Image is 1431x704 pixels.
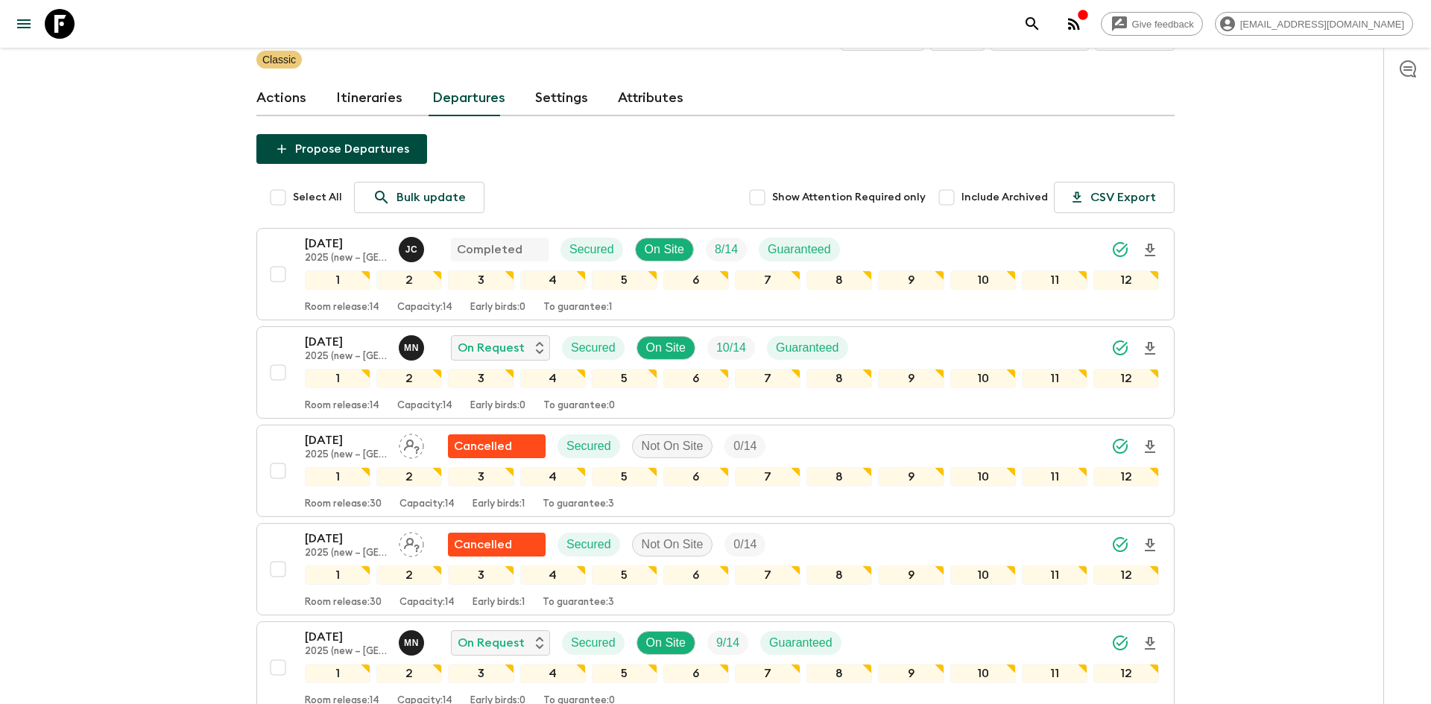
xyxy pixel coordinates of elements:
p: Secured [566,536,611,554]
div: 8 [806,369,872,388]
a: Bulk update [354,182,484,213]
p: 0 / 14 [733,437,756,455]
a: Itineraries [336,80,402,116]
p: Capacity: 14 [399,597,455,609]
span: [EMAIL_ADDRESS][DOMAIN_NAME] [1232,19,1412,30]
div: 3 [448,664,514,683]
p: [DATE] [305,628,387,646]
div: Trip Fill [706,238,747,261]
div: 6 [663,664,729,683]
div: 12 [1093,467,1159,486]
p: Secured [569,241,614,259]
div: Not On Site [632,434,713,458]
div: 2 [376,565,442,585]
div: 10 [950,664,1016,683]
div: 4 [520,369,586,388]
div: 8 [806,664,872,683]
div: 12 [1093,664,1159,683]
div: 4 [520,565,586,585]
div: Trip Fill [724,533,765,556]
div: 12 [1093,565,1159,585]
div: [EMAIL_ADDRESS][DOMAIN_NAME] [1215,12,1413,36]
svg: Synced Successfully [1111,339,1129,357]
svg: Download Onboarding [1141,536,1159,554]
div: 10 [950,467,1016,486]
a: Settings [535,80,588,116]
div: 8 [806,565,872,585]
p: Not On Site [642,536,704,554]
p: 2025 (new – [GEOGRAPHIC_DATA]) [305,253,387,264]
div: Secured [560,238,623,261]
div: 10 [950,270,1016,290]
button: [DATE]2025 (new – [GEOGRAPHIC_DATA])Juno ChoiCompletedSecuredOn SiteTrip FillGuaranteed1234567891... [256,228,1175,320]
p: Cancelled [454,536,512,554]
button: [DATE]2025 (new – [GEOGRAPHIC_DATA])Maho NagaredaOn RequestSecuredOn SiteTrip FillGuaranteed12345... [256,326,1175,419]
button: Propose Departures [256,134,427,164]
button: menu [9,9,39,39]
div: Trip Fill [707,336,755,360]
p: 0 / 14 [733,536,756,554]
p: On Request [458,339,525,357]
div: Flash Pack cancellation [448,434,546,458]
p: [DATE] [305,333,387,351]
p: Bulk update [397,188,466,206]
div: 2 [376,664,442,683]
span: Select All [293,190,342,205]
div: 8 [806,270,872,290]
p: 9 / 14 [716,634,739,652]
div: Trip Fill [724,434,765,458]
span: Show Attention Required only [772,190,926,205]
a: Attributes [618,80,683,116]
div: 11 [1022,270,1087,290]
div: 11 [1022,369,1087,388]
div: Not On Site [632,533,713,556]
p: On Site [645,241,684,259]
div: 7 [735,369,800,388]
div: 5 [592,467,657,486]
p: Capacity: 14 [399,498,455,510]
div: 11 [1022,565,1087,585]
p: M N [404,342,419,354]
div: 3 [448,565,514,585]
svg: Synced Successfully [1111,536,1129,554]
div: 11 [1022,467,1087,486]
span: Maho Nagareda [399,635,427,647]
p: To guarantee: 0 [543,400,615,412]
p: 2025 (new – [GEOGRAPHIC_DATA]) [305,351,387,363]
button: CSV Export [1054,182,1175,213]
span: Include Archived [961,190,1048,205]
div: 5 [592,369,657,388]
span: Maho Nagareda [399,340,427,352]
a: Actions [256,80,306,116]
p: Guaranteed [769,634,833,652]
div: 1 [305,467,370,486]
p: 8 / 14 [715,241,738,259]
div: 7 [735,270,800,290]
div: On Site [636,631,695,655]
p: Capacity: 14 [397,400,452,412]
div: Secured [557,533,620,556]
div: 4 [520,467,586,486]
div: 10 [950,369,1016,388]
button: [DATE]2025 (new – [GEOGRAPHIC_DATA])Assign pack leaderFlash Pack cancellationSecuredNot On SiteTr... [256,523,1175,615]
div: 1 [305,664,370,683]
div: Secured [562,336,625,360]
div: 8 [806,467,872,486]
svg: Download Onboarding [1141,241,1159,259]
div: Flash Pack cancellation [448,533,546,556]
div: 1 [305,270,370,290]
p: Guaranteed [768,241,831,259]
div: 4 [520,270,586,290]
button: search adventures [1017,9,1047,39]
div: 5 [592,565,657,585]
svg: Synced Successfully [1111,241,1129,259]
p: 2025 (new – [GEOGRAPHIC_DATA]) [305,646,387,658]
div: 5 [592,270,657,290]
a: Departures [432,80,505,116]
div: 9 [878,369,944,388]
svg: Download Onboarding [1141,635,1159,653]
div: 11 [1022,664,1087,683]
div: 9 [878,467,944,486]
svg: Download Onboarding [1141,340,1159,358]
div: 12 [1093,369,1159,388]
